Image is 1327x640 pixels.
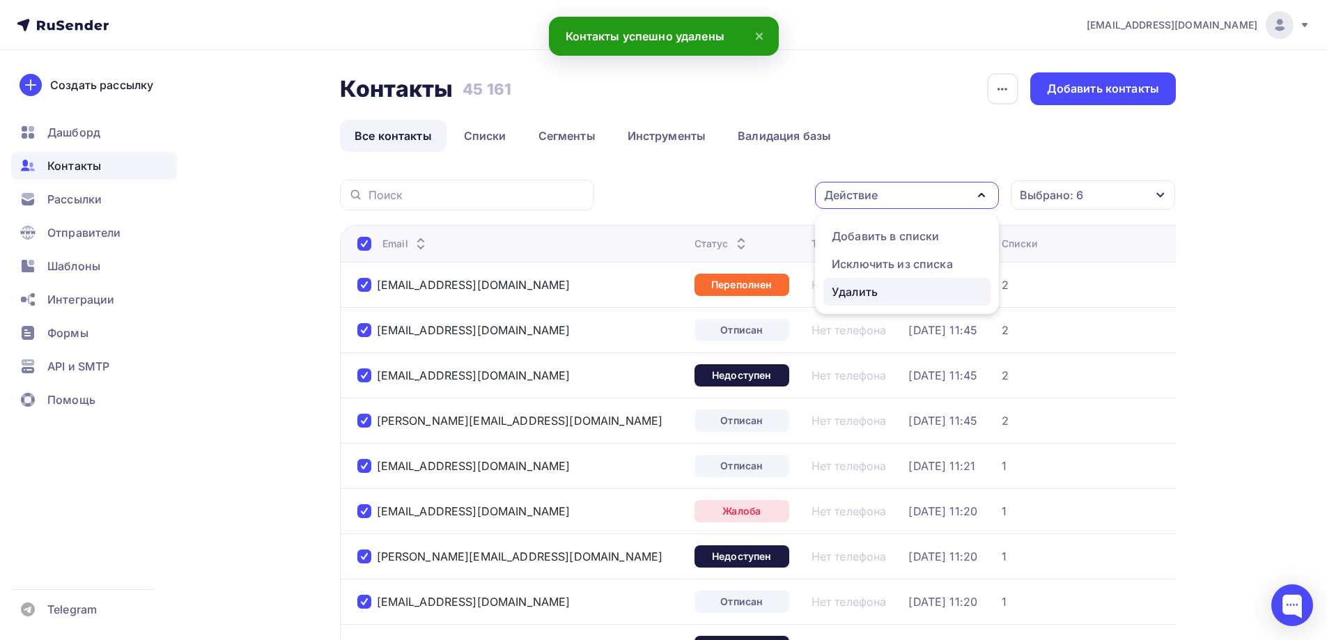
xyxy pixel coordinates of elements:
[694,237,750,251] div: Статус
[908,414,977,428] a: [DATE] 11:45
[694,500,789,522] a: Жалоба
[463,79,511,99] h3: 45 161
[908,368,977,382] div: [DATE] 11:45
[11,152,177,180] a: Контакты
[1002,414,1009,428] a: 2
[815,182,999,209] button: Действие
[449,120,521,152] a: Списки
[11,319,177,347] a: Формы
[613,120,721,152] a: Инструменты
[47,224,121,241] span: Отправители
[815,214,999,314] ul: Действие
[11,185,177,213] a: Рассылки
[812,278,887,292] a: Нет телефона
[812,414,887,428] div: Нет телефона
[340,120,447,152] a: Все контакты
[723,120,846,152] a: Валидация базы
[11,118,177,146] a: Дашборд
[377,414,663,428] a: [PERSON_NAME][EMAIL_ADDRESS][DOMAIN_NAME]
[340,75,453,103] h2: Контакты
[1002,549,1007,563] a: 1
[50,77,153,93] div: Создать рассылку
[694,455,789,477] a: Отписан
[47,124,100,141] span: Дашборд
[1087,18,1257,32] span: [EMAIL_ADDRESS][DOMAIN_NAME]
[1002,323,1009,337] a: 2
[1002,504,1007,518] a: 1
[694,591,789,613] div: Отписан
[812,549,887,563] a: Нет телефона
[694,545,789,568] a: Недоступен
[694,274,789,296] a: Переполнен
[908,549,977,563] a: [DATE] 11:20
[1002,595,1007,609] a: 1
[908,459,975,473] a: [DATE] 11:21
[377,323,571,337] a: [EMAIL_ADDRESS][DOMAIN_NAME]
[377,368,571,382] a: [EMAIL_ADDRESS][DOMAIN_NAME]
[47,391,95,408] span: Помощь
[1047,81,1159,97] div: Добавить контакты
[47,325,88,341] span: Формы
[694,409,789,432] a: Отписан
[1002,368,1009,382] a: 2
[47,258,100,274] span: Шаблоны
[908,323,977,337] a: [DATE] 11:45
[377,459,571,473] a: [EMAIL_ADDRESS][DOMAIN_NAME]
[47,157,101,174] span: Контакты
[824,187,878,203] div: Действие
[908,595,977,609] a: [DATE] 11:20
[11,219,177,247] a: Отправители
[47,291,114,308] span: Интеграции
[694,364,789,387] a: Недоступен
[377,278,571,292] a: [EMAIL_ADDRESS][DOMAIN_NAME]
[11,252,177,280] a: Шаблоны
[694,319,789,341] a: Отписан
[377,549,663,563] a: [PERSON_NAME][EMAIL_ADDRESS][DOMAIN_NAME]
[812,459,887,473] a: Нет телефона
[377,504,571,518] a: [EMAIL_ADDRESS][DOMAIN_NAME]
[908,504,977,518] a: [DATE] 11:20
[812,504,887,518] a: Нет телефона
[377,595,571,609] a: [EMAIL_ADDRESS][DOMAIN_NAME]
[832,256,953,272] div: Исключить из списка
[832,283,878,300] div: Удалить
[47,191,102,208] span: Рассылки
[1002,459,1007,473] a: 1
[812,323,887,337] div: Нет телефона
[524,120,610,152] a: Сегменты
[812,368,887,382] a: Нет телефона
[1087,11,1310,39] a: [EMAIL_ADDRESS][DOMAIN_NAME]
[1002,278,1009,292] a: 2
[812,595,887,609] div: Нет телефона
